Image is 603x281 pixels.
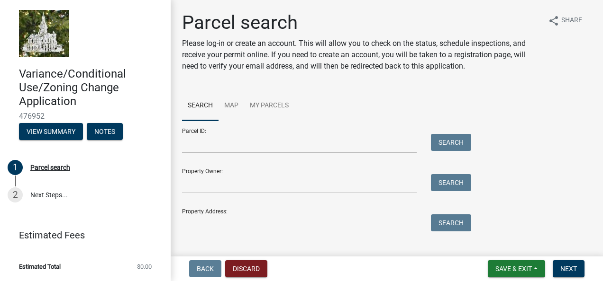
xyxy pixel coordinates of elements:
h4: Variance/Conditional Use/Zoning Change Application [19,67,163,108]
button: Back [189,260,221,277]
i: share [548,15,559,26]
a: Map [219,91,244,121]
h1: Parcel search [182,11,540,34]
img: Marshall County, Iowa [19,10,69,57]
button: Search [431,214,471,231]
div: 2 [8,187,23,202]
a: Search [182,91,219,121]
button: Search [431,174,471,191]
a: Estimated Fees [8,226,155,245]
button: Discard [225,260,267,277]
div: 1 [8,160,23,175]
span: Estimated Total [19,263,61,270]
span: Back [197,265,214,272]
button: Search [431,134,471,151]
button: shareShare [540,11,590,30]
wm-modal-confirm: Summary [19,129,83,136]
button: Save & Exit [488,260,545,277]
span: 476952 [19,112,152,121]
span: Next [560,265,577,272]
span: $0.00 [137,263,152,270]
button: Next [553,260,585,277]
span: Share [561,15,582,26]
a: My Parcels [244,91,294,121]
p: Please log-in or create an account. This will allow you to check on the status, schedule inspecti... [182,38,540,72]
span: Save & Exit [495,265,532,272]
div: Parcel search [30,164,70,171]
button: Notes [87,123,123,140]
button: View Summary [19,123,83,140]
wm-modal-confirm: Notes [87,129,123,136]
